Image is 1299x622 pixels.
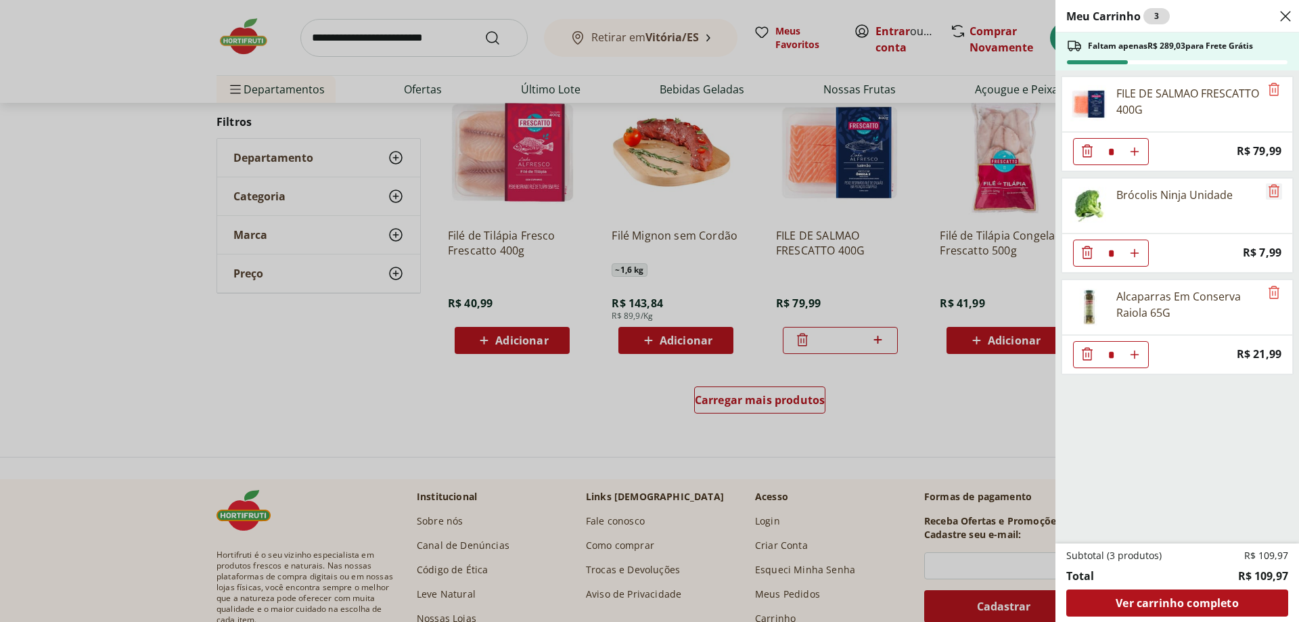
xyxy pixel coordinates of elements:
[1266,183,1282,200] button: Remove
[1237,142,1281,160] span: R$ 79,99
[1070,288,1108,326] img: Principal
[1243,244,1281,262] span: R$ 7,99
[1070,187,1108,225] img: Brócolis Ninja Unidade
[1101,139,1121,164] input: Quantidade Atual
[1266,82,1282,98] button: Remove
[1121,240,1148,267] button: Aumentar Quantidade
[1266,285,1282,301] button: Remove
[1066,590,1288,617] a: Ver carrinho completo
[1101,342,1121,368] input: Quantidade Atual
[1116,187,1233,203] div: Brócolis Ninja Unidade
[1244,549,1288,562] span: R$ 109,97
[1074,341,1101,368] button: Diminuir Quantidade
[1143,8,1170,24] div: 3
[1116,85,1260,118] div: FILE DE SALMAO FRESCATTO 400G
[1070,85,1108,123] img: Filé de Salmão Frescatto 400g
[1101,240,1121,266] input: Quantidade Atual
[1066,549,1162,562] span: Subtotal (3 produtos)
[1121,138,1148,165] button: Aumentar Quantidade
[1088,41,1253,51] span: Faltam apenas R$ 289,03 para Frete Grátis
[1116,288,1260,321] div: Alcaparras Em Conserva Raiola 65G
[1116,598,1238,608] span: Ver carrinho completo
[1074,240,1101,267] button: Diminuir Quantidade
[1066,8,1170,24] h2: Meu Carrinho
[1121,341,1148,368] button: Aumentar Quantidade
[1074,138,1101,165] button: Diminuir Quantidade
[1237,345,1281,363] span: R$ 21,99
[1238,568,1288,584] span: R$ 109,97
[1066,568,1094,584] span: Total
